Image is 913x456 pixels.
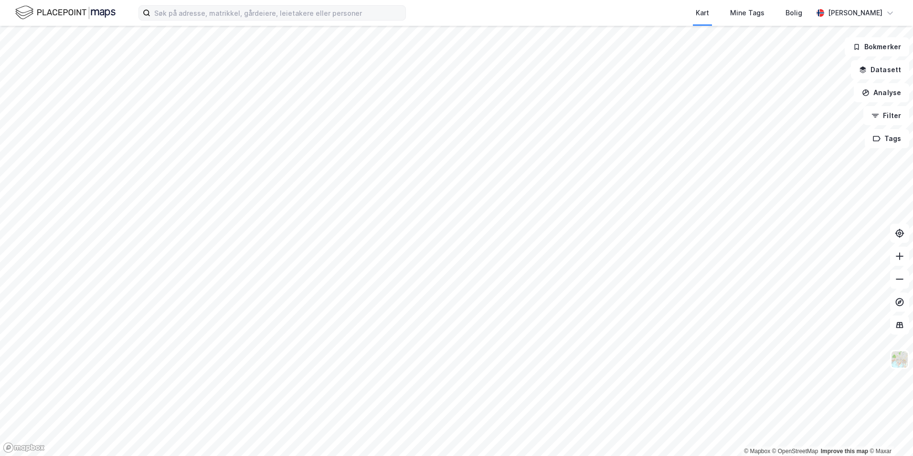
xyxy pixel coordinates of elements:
[150,6,405,20] input: Søk på adresse, matrikkel, gårdeiere, leietakere eller personer
[865,410,913,456] iframe: Chat Widget
[828,7,882,19] div: [PERSON_NAME]
[15,4,116,21] img: logo.f888ab2527a4732fd821a326f86c7f29.svg
[696,7,709,19] div: Kart
[863,106,909,125] button: Filter
[772,448,818,455] a: OpenStreetMap
[891,350,909,369] img: Z
[786,7,802,19] div: Bolig
[821,448,868,455] a: Improve this map
[854,83,909,102] button: Analyse
[845,37,909,56] button: Bokmerker
[851,60,909,79] button: Datasett
[3,442,45,453] a: Mapbox homepage
[744,448,770,455] a: Mapbox
[730,7,764,19] div: Mine Tags
[865,129,909,148] button: Tags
